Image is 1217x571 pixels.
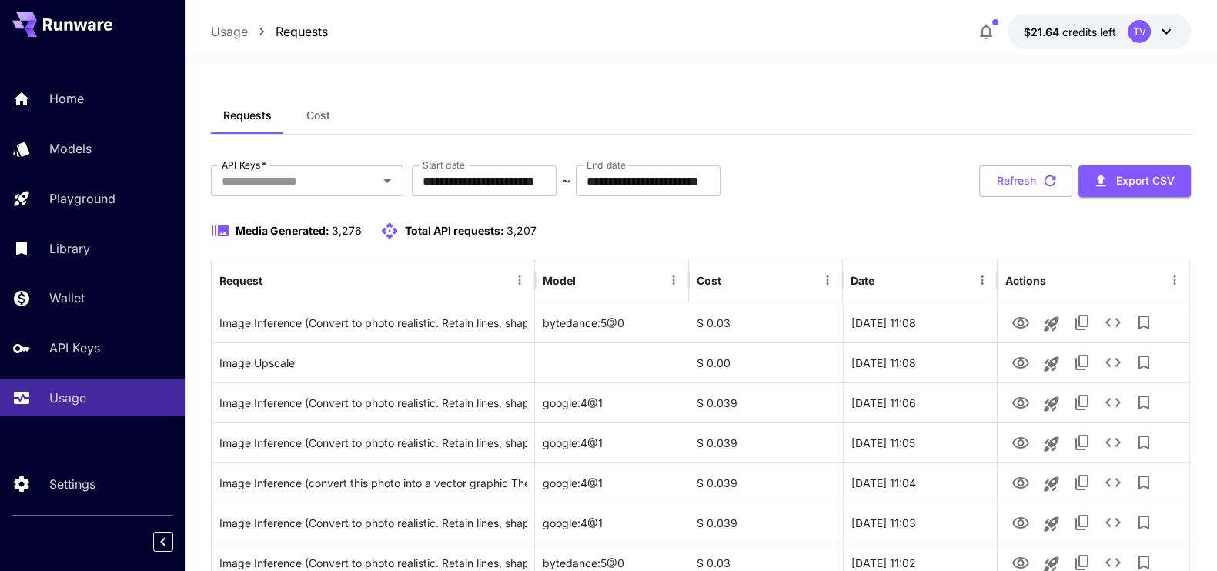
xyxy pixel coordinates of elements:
[817,269,838,291] button: Menu
[535,422,689,462] div: google:4@1
[1008,14,1191,49] button: $21.64173TV
[49,189,115,208] p: Playground
[49,239,90,258] p: Library
[1036,349,1067,379] button: Launch in playground
[1005,466,1036,498] button: View
[219,303,527,342] div: Click to copy prompt
[1036,509,1067,539] button: Launch in playground
[1098,347,1128,378] button: See details
[219,463,527,503] div: Click to copy prompt
[1164,269,1185,291] button: Menu
[1128,467,1159,498] button: Add to library
[211,22,248,41] a: Usage
[236,224,329,237] span: Media Generated:
[1067,347,1098,378] button: Copy TaskUUID
[535,302,689,342] div: bytedance:5@0
[535,503,689,543] div: google:4@1
[663,269,684,291] button: Menu
[689,462,843,503] div: $ 0.039
[535,462,689,503] div: google:4@1
[219,343,527,382] div: Click to copy prompt
[1005,426,1036,458] button: View
[843,462,997,503] div: 28 Sep, 2025 11:04
[971,269,993,291] button: Menu
[689,342,843,382] div: $ 0.00
[1128,307,1159,338] button: Add to library
[1067,387,1098,418] button: Copy TaskUUID
[165,528,185,556] div: Collapse sidebar
[507,224,537,237] span: 3,207
[376,170,398,192] button: Open
[1023,24,1115,40] div: $21.64173
[264,269,286,291] button: Sort
[1036,469,1067,499] button: Launch in playground
[577,269,599,291] button: Sort
[1128,427,1159,458] button: Add to library
[49,289,85,307] p: Wallet
[219,274,262,287] div: Request
[1005,346,1036,378] button: View
[306,109,330,122] span: Cost
[509,269,530,291] button: Menu
[1098,507,1128,538] button: See details
[1098,467,1128,498] button: See details
[1005,386,1036,418] button: View
[49,475,95,493] p: Settings
[1067,507,1098,538] button: Copy TaskUUID
[562,172,570,190] p: ~
[1067,427,1098,458] button: Copy TaskUUID
[49,389,86,407] p: Usage
[49,89,84,108] p: Home
[843,342,997,382] div: 28 Sep, 2025 11:08
[689,302,843,342] div: $ 0.03
[219,423,527,462] div: Click to copy prompt
[223,109,272,122] span: Requests
[689,382,843,422] div: $ 0.039
[979,165,1072,197] button: Refresh
[1128,347,1159,378] button: Add to library
[1023,25,1062,38] span: $21.64
[49,139,92,158] p: Models
[1067,467,1098,498] button: Copy TaskUUID
[1005,274,1046,287] div: Actions
[843,382,997,422] div: 28 Sep, 2025 11:06
[689,422,843,462] div: $ 0.039
[851,274,874,287] div: Date
[1128,507,1159,538] button: Add to library
[1036,389,1067,419] button: Launch in playground
[49,339,100,357] p: API Keys
[405,224,504,237] span: Total API requests:
[276,22,328,41] a: Requests
[1098,387,1128,418] button: See details
[1128,20,1151,43] div: TV
[423,159,465,172] label: Start date
[535,382,689,422] div: google:4@1
[1067,307,1098,338] button: Copy TaskUUID
[1062,25,1115,38] span: credits left
[222,159,266,172] label: API Keys
[1005,506,1036,538] button: View
[689,503,843,543] div: $ 0.039
[153,532,173,552] button: Collapse sidebar
[697,274,721,287] div: Cost
[843,503,997,543] div: 28 Sep, 2025 11:03
[1098,307,1128,338] button: See details
[1036,429,1067,459] button: Launch in playground
[1128,387,1159,418] button: Add to library
[876,269,898,291] button: Sort
[543,274,576,287] div: Model
[219,383,527,422] div: Click to copy prompt
[843,302,997,342] div: 28 Sep, 2025 11:08
[1078,165,1191,197] button: Export CSV
[723,269,744,291] button: Sort
[843,422,997,462] div: 28 Sep, 2025 11:05
[1098,427,1128,458] button: See details
[1036,309,1067,339] button: Launch in playground
[219,503,527,543] div: Click to copy prompt
[332,224,362,237] span: 3,276
[1005,306,1036,338] button: View
[211,22,328,41] nav: breadcrumb
[587,159,625,172] label: End date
